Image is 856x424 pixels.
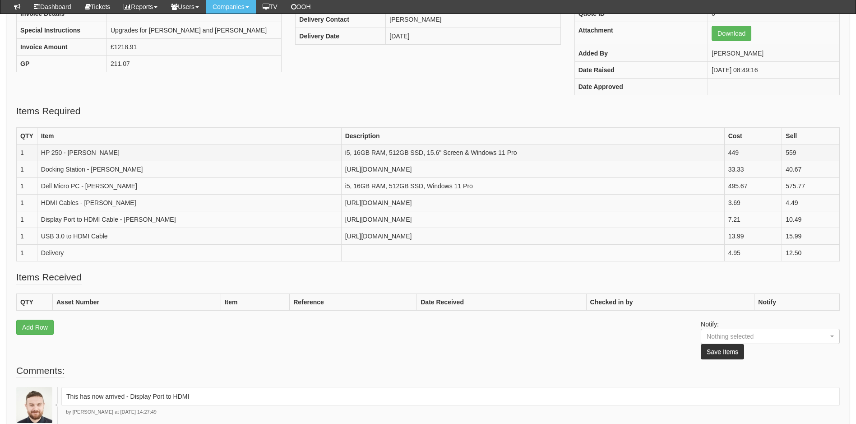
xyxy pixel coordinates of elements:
[782,144,840,161] td: 559
[586,294,754,311] th: Checked in by
[37,128,341,144] th: Item
[107,22,282,39] td: Upgrades for [PERSON_NAME] and [PERSON_NAME]
[107,39,282,56] td: £1218.91
[17,161,37,178] td: 1
[574,45,708,62] th: Added By
[724,144,782,161] td: 449
[37,178,341,195] td: Dell Micro PC - [PERSON_NAME]
[341,161,724,178] td: [URL][DOMAIN_NAME]
[417,294,586,311] th: Date Received
[724,228,782,245] td: 13.99
[386,28,560,44] td: [DATE]
[37,228,341,245] td: USB 3.0 to HDMI Cable
[574,22,708,45] th: Attachment
[724,195,782,211] td: 3.69
[341,195,724,211] td: [URL][DOMAIN_NAME]
[296,11,386,28] th: Delivery Contact
[341,178,724,195] td: i5, 16GB RAM, 512GB SSD, Windows 11 Pro
[17,144,37,161] td: 1
[17,245,37,261] td: 1
[37,195,341,211] td: HDMI Cables - [PERSON_NAME]
[724,128,782,144] th: Cost
[754,294,840,311] th: Notify
[17,228,37,245] td: 1
[53,294,221,311] th: Asset Number
[37,161,341,178] td: Docking Station - [PERSON_NAME]
[16,364,65,378] legend: Comments:
[386,11,560,28] td: [PERSON_NAME]
[61,409,840,416] p: by [PERSON_NAME] at [DATE] 14:27:49
[782,178,840,195] td: 575.77
[708,45,840,62] td: [PERSON_NAME]
[724,178,782,195] td: 495.67
[37,245,341,261] td: Delivery
[17,128,37,144] th: QTY
[17,39,107,56] th: Invoice Amount
[701,329,840,344] button: Nothing selected
[17,195,37,211] td: 1
[724,245,782,261] td: 4.95
[724,161,782,178] td: 33.33
[782,161,840,178] td: 40.67
[707,332,817,341] div: Nothing selected
[16,104,80,118] legend: Items Required
[17,294,53,311] th: QTY
[221,294,290,311] th: Item
[17,178,37,195] td: 1
[341,228,724,245] td: [URL][DOMAIN_NAME]
[724,211,782,228] td: 7.21
[708,62,840,79] td: [DATE] 08:49:16
[17,22,107,39] th: Special Instructions
[574,62,708,79] th: Date Raised
[341,128,724,144] th: Description
[341,211,724,228] td: [URL][DOMAIN_NAME]
[290,294,417,311] th: Reference
[17,56,107,72] th: GP
[782,211,840,228] td: 10.49
[782,195,840,211] td: 4.49
[782,245,840,261] td: 12.50
[37,144,341,161] td: HP 250 - [PERSON_NAME]
[66,392,835,401] p: This has now arrived - Display Port to HDMI
[701,344,744,359] button: Save Items
[107,56,282,72] td: 211.07
[17,211,37,228] td: 1
[782,228,840,245] td: 15.99
[16,320,54,335] a: Add Row
[701,320,840,359] p: Notify:
[341,144,724,161] td: i5, 16GB RAM, 512GB SSD, 15.6" Screen & Windows 11 Pro
[296,28,386,44] th: Delivery Date
[37,211,341,228] td: Display Port to HDMI Cable - [PERSON_NAME]
[712,26,751,41] a: Download
[16,387,52,423] img: Brad Guiness
[782,128,840,144] th: Sell
[574,79,708,95] th: Date Approved
[16,270,82,284] legend: Items Received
